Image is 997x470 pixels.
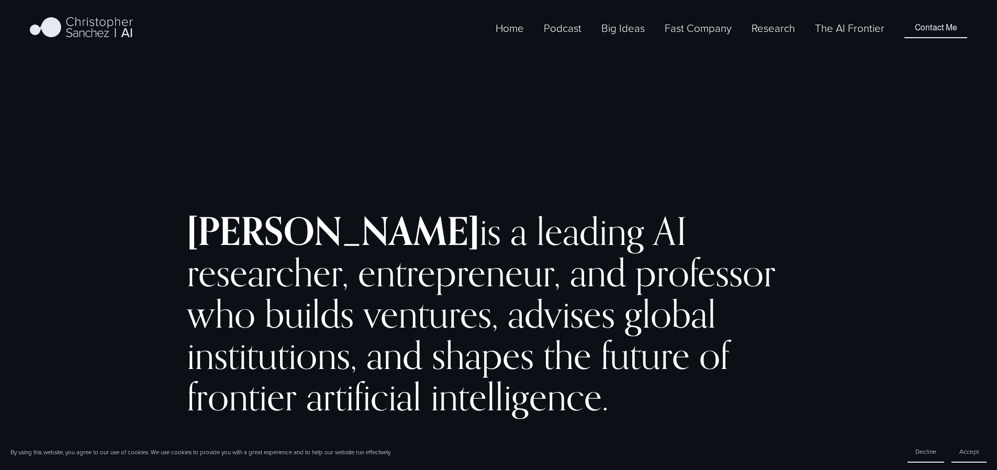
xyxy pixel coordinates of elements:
[30,15,133,41] img: Christopher Sanchez | AI
[904,18,967,38] a: Contact Me
[665,19,732,37] a: folder dropdown
[915,447,936,456] span: Decline
[10,448,391,456] p: By using this website, you agree to our use of cookies. We use cookies to provide you with a grea...
[951,441,987,463] button: Accept
[908,441,944,463] button: Decline
[496,19,524,37] a: Home
[665,20,732,36] span: Fast Company
[752,20,795,36] span: Research
[187,207,479,254] strong: [PERSON_NAME]
[601,20,645,36] span: Big Ideas
[601,19,645,37] a: folder dropdown
[187,210,810,417] h2: is a leading AI researcher, entrepreneur, and professor who builds ventures, advises global insti...
[544,19,581,37] a: Podcast
[959,447,979,456] span: Accept
[752,19,795,37] a: folder dropdown
[815,19,884,37] a: The AI Frontier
